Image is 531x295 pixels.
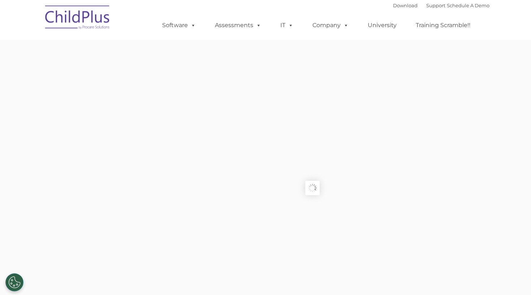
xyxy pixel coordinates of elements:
a: Software [155,18,203,33]
a: Schedule A Demo [447,3,489,8]
button: Cookies Settings [5,273,23,291]
a: Training Scramble!! [409,18,478,33]
a: Company [305,18,356,33]
img: ChildPlus by Procare Solutions [42,0,114,37]
font: | [393,3,489,8]
a: IT [273,18,301,33]
a: Download [393,3,418,8]
a: Support [426,3,445,8]
a: Assessments [208,18,268,33]
a: University [361,18,404,33]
